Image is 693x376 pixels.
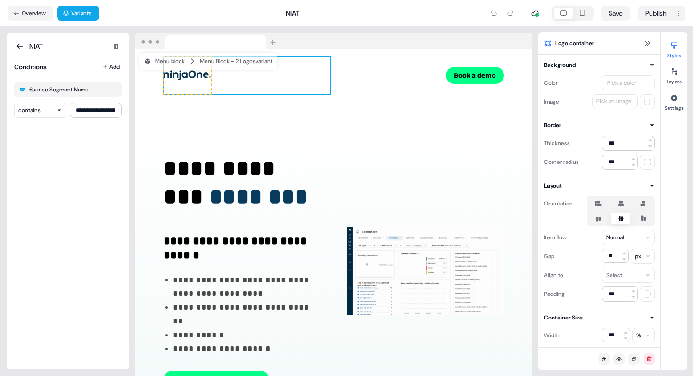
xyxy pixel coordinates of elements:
[544,286,565,302] div: Padding
[635,252,641,261] div: px
[29,41,43,51] span: NIAT
[544,121,655,130] button: Border
[661,90,687,111] button: Settings
[338,67,504,84] div: Book a demo
[144,57,185,66] div: Menu block
[544,196,573,211] div: Orientation
[544,136,570,151] div: Thickness
[638,6,672,21] button: Publish
[101,59,122,74] button: Add
[57,6,99,21] button: Variants
[544,60,576,70] div: Background
[544,313,583,322] div: Container Size
[446,67,504,84] button: Book a demo
[544,60,655,70] button: Background
[544,347,561,362] div: Height
[29,86,89,93] div: 6sense Segment Name
[544,181,562,190] div: Layout
[544,121,561,130] div: Border
[544,75,558,90] div: Color
[544,249,554,264] div: Gap
[592,94,638,108] button: Pick an image
[661,38,687,58] button: Styles
[594,97,634,106] div: Pick an image
[544,94,559,109] div: Image
[661,64,687,85] button: Layers
[14,103,66,118] button: contains
[200,57,272,66] div: Menu Block - 2 Logos variant
[601,6,630,21] button: Save
[636,331,641,340] div: %
[544,155,579,170] div: Corner radius
[286,8,299,18] span: NIAT
[605,78,638,88] div: Pick a color
[8,6,53,21] button: Overview
[606,233,624,242] div: Normal
[602,75,655,90] button: Pick a color
[544,328,560,343] div: Width
[606,270,622,280] div: Select
[14,62,47,72] div: Conditions
[544,313,655,322] button: Container Size
[544,230,567,245] div: Item flow
[135,33,280,49] img: Browser topbar
[555,39,594,48] span: Logo container
[544,268,563,283] div: Align to
[544,181,655,190] button: Layout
